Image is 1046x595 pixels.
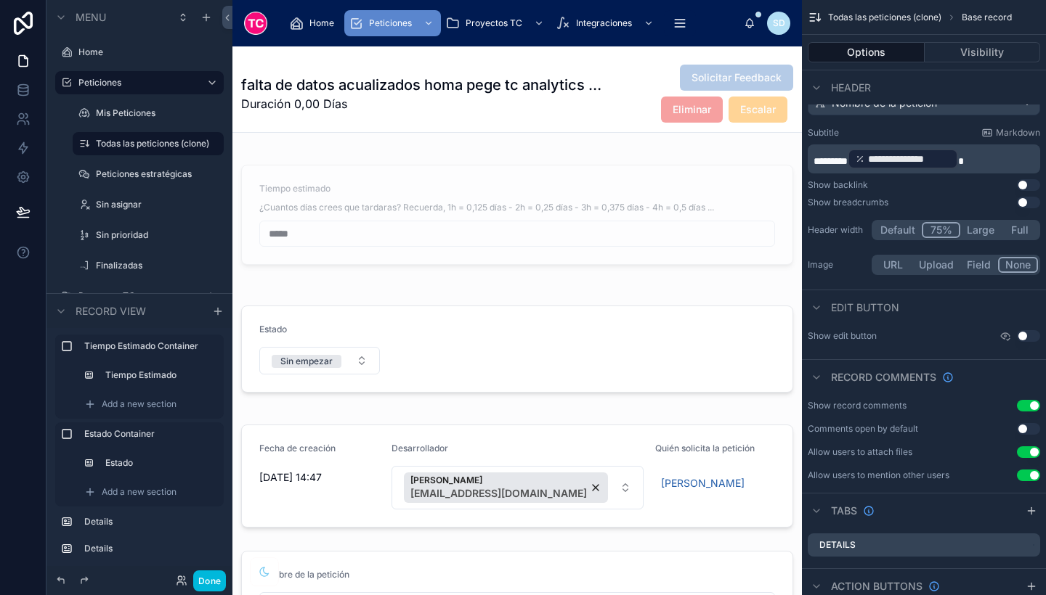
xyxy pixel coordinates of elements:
button: Done [193,570,226,591]
span: Peticiones [369,17,412,29]
span: Todas las peticiones (clone) [828,12,941,23]
span: Add a new section [102,486,177,498]
button: URL [874,257,912,273]
button: None [998,257,1038,273]
label: Details [84,516,212,528]
div: scrollable content [808,144,1040,173]
button: Field [960,257,999,273]
div: scrollable content [46,328,232,566]
button: Options [808,42,925,62]
label: Todas las peticiones (clone) [96,138,215,149]
img: App logo [244,12,267,35]
div: Allow users to mention other users [808,469,949,481]
span: SD [773,17,785,29]
span: Markdown [996,127,1040,139]
div: Allow users to attach files [808,446,912,458]
label: Image [808,259,866,271]
a: Peticiones [344,10,441,36]
span: Base record [962,12,1012,23]
div: scrollable content [279,7,744,39]
label: Peticiones estratégicas [96,168,215,180]
label: Show edit button [808,330,877,342]
label: Finalizadas [96,260,215,271]
span: Menu [76,10,106,25]
label: Peticiones [78,77,195,89]
span: Tabs [831,504,857,518]
div: Show record comments [808,400,907,411]
label: Tiempo Estimado Container [84,340,212,352]
button: Full [1001,222,1038,238]
a: Home [285,10,344,36]
span: Header [831,81,871,95]
label: Estado Container [84,428,212,440]
a: Markdown [981,127,1040,139]
div: Show backlink [808,179,868,191]
label: Subtitle [808,127,839,139]
button: Visibility [925,42,1041,62]
span: Home [309,17,334,29]
h1: falta de datos acualizados homa pege tc analytics 839 Mr [PERSON_NAME] [241,75,606,95]
a: Integraciones [551,10,661,36]
span: Proyectos TC [466,17,522,29]
button: Upload [912,257,960,273]
span: Integraciones [576,17,632,29]
button: Large [960,222,1001,238]
label: Tiempo Estimado [105,369,209,381]
label: Sin asignar [96,199,215,210]
label: Details [84,543,212,554]
label: Mis Peticiones [96,107,215,119]
label: Estado [105,457,209,469]
label: Sin prioridad [96,229,215,241]
span: Record view [76,304,146,319]
label: Header width [808,224,866,236]
span: Duración 0,00 Días [241,95,606,112]
span: Add a new section [102,398,177,410]
div: Comments open by default [808,423,918,435]
div: Show breadcrumbs [808,197,888,208]
label: Proyectos TC [78,290,195,302]
button: Default [874,222,922,238]
button: 75% [922,222,960,238]
span: Record comments [831,370,936,385]
label: Details [819,539,856,551]
span: Edit button [831,300,899,315]
label: Home [78,46,215,58]
a: Proyectos TC [441,10,551,36]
